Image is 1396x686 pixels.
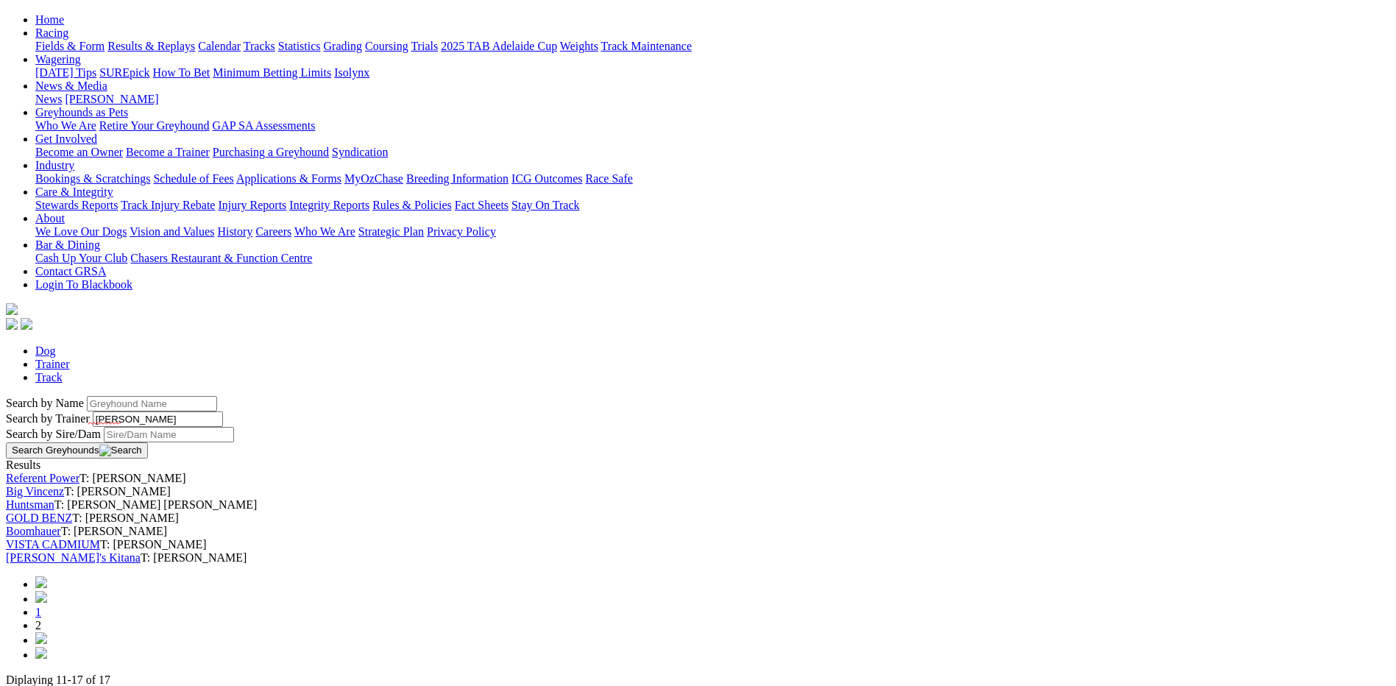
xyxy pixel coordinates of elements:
img: Search [99,445,142,456]
div: T: [PERSON_NAME] [6,485,1390,498]
a: Login To Blackbook [35,278,132,291]
a: Breeding Information [406,172,509,185]
div: T: [PERSON_NAME] [6,538,1390,551]
a: Who We Are [35,119,96,132]
div: Results [6,459,1390,472]
span: 2 [35,619,41,632]
a: Isolynx [334,66,369,79]
img: twitter.svg [21,318,32,330]
a: Weights [560,40,598,52]
a: SUREpick [99,66,149,79]
a: Greyhounds as Pets [35,106,128,119]
input: Search by Trainer name [93,411,223,427]
a: News & Media [35,79,107,92]
img: chevron-right-pager-blue.svg [35,632,47,644]
a: 1 [35,606,41,618]
a: Care & Integrity [35,185,113,198]
a: Integrity Reports [289,199,369,211]
a: Injury Reports [218,199,286,211]
a: Track [35,371,63,383]
a: GOLD BENZ [6,512,72,524]
a: How To Bet [153,66,210,79]
a: News [35,93,62,105]
a: [PERSON_NAME]'s Kitana [6,551,141,564]
a: Strategic Plan [358,225,424,238]
a: Wagering [35,53,81,66]
img: chevrons-left-pager-blue.svg [35,576,47,588]
a: Contact GRSA [35,265,106,277]
img: facebook.svg [6,318,18,330]
input: Search by Greyhound name [87,396,217,411]
a: Vision and Values [130,225,214,238]
label: Search by Trainer [6,412,90,425]
div: T: [PERSON_NAME] [6,551,1390,565]
div: T: [PERSON_NAME] [6,525,1390,538]
a: Fact Sheets [455,199,509,211]
div: Wagering [35,66,1390,79]
a: Home [35,13,64,26]
a: Referent Power [6,472,79,484]
a: Bar & Dining [35,238,100,251]
a: [PERSON_NAME] [65,93,158,105]
div: Industry [35,172,1390,185]
a: Stay On Track [511,199,579,211]
a: MyOzChase [344,172,403,185]
div: Get Involved [35,146,1390,159]
div: T: [PERSON_NAME] [6,472,1390,485]
img: chevrons-right-pager-blue.svg [35,647,47,659]
a: Retire Your Greyhound [99,119,210,132]
a: About [35,212,65,224]
a: Minimum Betting Limits [213,66,331,79]
a: Careers [255,225,291,238]
div: About [35,225,1390,238]
div: News & Media [35,93,1390,106]
label: Search by Sire/Dam [6,428,101,440]
a: Track Maintenance [601,40,692,52]
a: Dog [35,344,56,357]
a: Race Safe [585,172,632,185]
a: VISTA CADMIUM [6,538,100,551]
a: Rules & Policies [372,199,452,211]
a: 2025 TAB Adelaide Cup [441,40,557,52]
input: Search by Sire/Dam name [104,427,234,442]
img: logo-grsa-white.png [6,303,18,315]
a: Grading [324,40,362,52]
label: Search by Name [6,397,84,409]
a: Track Injury Rebate [121,199,215,211]
a: Purchasing a Greyhound [213,146,329,158]
a: GAP SA Assessments [213,119,316,132]
a: History [217,225,252,238]
a: Schedule of Fees [153,172,233,185]
a: Fields & Form [35,40,104,52]
a: Syndication [332,146,388,158]
a: Calendar [198,40,241,52]
a: Trainer [35,358,70,370]
a: ICG Outcomes [511,172,582,185]
a: Stewards Reports [35,199,118,211]
div: T: [PERSON_NAME] [6,512,1390,525]
a: Boomhauer [6,525,61,537]
button: Search Greyhounds [6,442,148,459]
a: Cash Up Your Club [35,252,127,264]
div: Care & Integrity [35,199,1390,212]
div: T: [PERSON_NAME] [PERSON_NAME] [6,498,1390,512]
a: Racing [35,26,68,39]
a: Big Vincenz [6,485,64,498]
a: Become a Trainer [126,146,210,158]
a: Huntsman [6,498,54,511]
a: Chasers Restaurant & Function Centre [130,252,312,264]
a: Results & Replays [107,40,195,52]
a: Privacy Policy [427,225,496,238]
a: Get Involved [35,132,97,145]
a: Who We Are [294,225,355,238]
div: Greyhounds as Pets [35,119,1390,132]
a: Coursing [365,40,408,52]
img: chevron-left-pager-blue.svg [35,591,47,603]
a: Trials [411,40,438,52]
a: We Love Our Dogs [35,225,127,238]
div: Racing [35,40,1390,53]
a: Tracks [244,40,275,52]
div: Bar & Dining [35,252,1390,265]
a: Statistics [278,40,321,52]
a: Bookings & Scratchings [35,172,150,185]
